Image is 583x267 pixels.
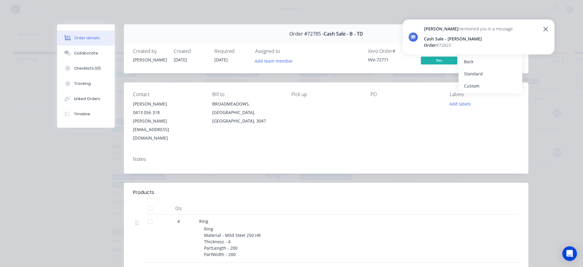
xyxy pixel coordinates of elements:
[74,66,101,71] div: Checklists 0/0
[57,91,115,106] button: Linked Orders
[446,100,474,108] button: Add labels
[133,189,154,196] div: Products
[57,46,115,61] button: Collaborate
[370,92,440,97] div: PO
[57,76,115,91] button: Tracking
[255,48,316,54] div: Assigned to
[214,48,248,54] div: Required
[450,92,519,97] div: Labels
[57,30,115,46] button: Order details
[133,156,519,162] div: Notes
[133,100,203,108] div: [PERSON_NAME]
[368,48,414,54] div: Xero Order #
[133,48,166,54] div: Created by
[174,57,187,63] span: [DATE]
[174,48,207,54] div: Created
[133,92,203,97] div: Contact
[133,117,203,142] div: [PERSON_NAME][EMAIL_ADDRESS][DOMAIN_NAME]
[57,106,115,122] button: Timeline
[74,96,100,102] div: Linked Orders
[212,100,282,125] div: BROADMEADOWS, [GEOGRAPHIC_DATA], [GEOGRAPHIC_DATA], 3047
[199,218,208,224] span: Ring
[252,57,296,65] button: Add team member
[368,57,414,63] div: INV-72771
[255,57,296,65] button: Add team member
[177,218,180,224] span: 4
[424,42,513,48] div: # 72823
[464,69,517,78] div: Standard
[424,26,458,32] span: [PERSON_NAME]
[133,108,203,117] div: 0413 056 318
[459,55,522,68] button: Back
[74,35,100,41] div: Order details
[464,81,517,90] div: Custom
[57,61,115,76] button: Checklists 0/0
[424,42,436,48] span: Order
[464,57,517,66] div: Back
[74,50,98,56] div: Collaborate
[74,81,91,86] div: Tracking
[421,57,457,64] span: Yes
[289,31,324,37] span: Order #72785 -
[424,26,513,32] div: mentioned you in a message
[133,100,203,142] div: [PERSON_NAME]0413 056 318[PERSON_NAME][EMAIL_ADDRESS][DOMAIN_NAME]
[562,246,577,261] div: Open Intercom Messenger
[214,57,228,63] span: [DATE]
[160,202,197,214] div: Qty
[204,226,261,257] span: Ring Material - Mild Steel 250 HR Thickness - 4 PartLength - 200 PartWidth - 200
[424,36,513,42] div: Cash Sale - [PERSON_NAME]
[74,111,90,117] div: Timeline
[459,80,522,92] button: Custom
[459,68,522,80] button: Standard
[291,92,361,97] div: Pick up
[212,92,282,97] div: Bill to
[324,31,363,37] span: Cash Sale - B - TD
[133,57,166,63] div: [PERSON_NAME]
